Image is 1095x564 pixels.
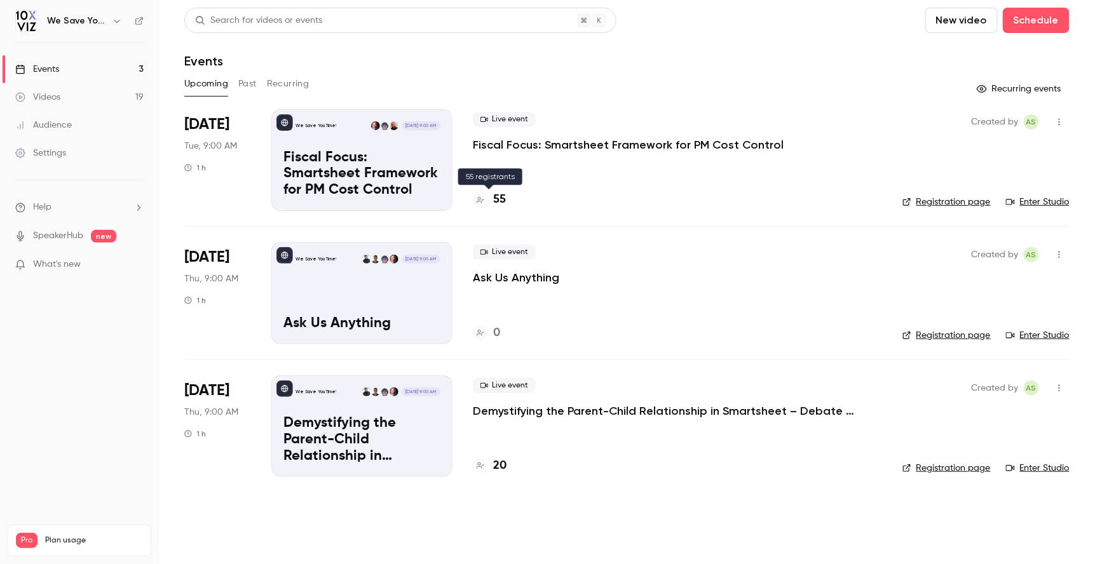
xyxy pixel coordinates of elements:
h6: We Save You Time! [47,15,107,27]
div: Videos [15,91,60,104]
div: 1 h [184,429,206,439]
a: SpeakerHub [33,229,83,243]
span: [DATE] [184,380,229,401]
span: AS [1026,114,1037,130]
a: Enter Studio [1006,196,1070,208]
img: Ayelet Weiner [371,255,380,264]
span: [DATE] [184,247,229,267]
span: AS [1026,247,1037,262]
a: Demystifying the Parent-Child Relationship in Smartsheet – Debate at the Dinner Table [473,403,854,419]
img: Ayelet Weiner [371,387,380,396]
p: We Save You Time! [296,123,336,129]
span: AS [1026,380,1037,396]
p: Demystifying the Parent-Child Relationship in Smartsheet – Debate at the Dinner Table [283,415,440,464]
div: Audience [15,119,72,131]
iframe: Noticeable Trigger [128,259,144,271]
a: Enter Studio [1006,329,1070,342]
span: Live event [473,112,536,127]
span: Created by [972,380,1019,396]
img: Dansong Wang [380,121,389,130]
div: Sep 4 Thu, 9:00 AM (America/Denver) [184,375,251,477]
img: Dustin Wise [362,255,371,264]
span: [DATE] 9:00 AM [402,121,440,130]
a: 55 [473,191,506,208]
h4: 20 [493,457,507,474]
h4: 0 [493,325,500,342]
span: Ashley Sage [1024,380,1039,396]
a: Fiscal Focus: Smartsheet Framework for PM Cost ControlWe Save You Time!Paul NewcomeDansong WangJe... [271,109,452,211]
img: We Save You Time! [16,11,36,31]
span: Ashley Sage [1024,114,1039,130]
div: 1 h [184,163,206,173]
img: Dansong Wang [380,255,389,264]
p: We Save You Time! [296,389,336,395]
img: Paul Newcome [390,121,398,130]
span: What's new [33,258,81,271]
a: Registration page [902,462,991,474]
img: Dansong Wang [380,387,389,396]
a: 20 [473,457,507,474]
a: Enter Studio [1006,462,1070,474]
span: Tue, 9:00 AM [184,140,237,152]
button: Past [238,74,257,94]
img: Jennifer Jones [390,255,398,264]
span: new [91,230,116,243]
div: Settings [15,147,66,159]
div: Aug 12 Tue, 9:00 AM (America/Denver) [184,109,251,211]
div: Events [15,63,59,76]
span: Ashley Sage [1024,247,1039,262]
span: Created by [972,114,1019,130]
a: 0 [473,325,500,342]
span: Plan usage [45,535,143,546]
p: We Save You Time! [296,256,336,262]
button: Recurring [267,74,309,94]
span: Created by [972,247,1019,262]
button: New video [925,8,998,33]
span: Help [33,201,51,214]
p: Fiscal Focus: Smartsheet Framework for PM Cost Control [283,150,440,199]
span: Live event [473,245,536,260]
div: 1 h [184,295,206,305]
p: Ask Us Anything [283,316,440,332]
button: Upcoming [184,74,228,94]
span: Live event [473,378,536,393]
span: [DATE] [184,114,229,135]
span: [DATE] 9:00 AM [402,255,440,264]
a: Demystifying the Parent-Child Relationship in Smartsheet – Debate at the Dinner Table We Save You... [271,375,452,477]
span: Thu, 9:00 AM [184,406,238,419]
div: Aug 21 Thu, 9:00 AM (America/Denver) [184,242,251,344]
a: Fiscal Focus: Smartsheet Framework for PM Cost Control [473,137,784,152]
span: Thu, 9:00 AM [184,272,238,285]
li: help-dropdown-opener [15,201,144,214]
a: Ask Us AnythingWe Save You Time!Jennifer JonesDansong WangAyelet WeinerDustin Wise[DATE] 9:00 AMA... [271,242,452,344]
button: Recurring events [971,79,1070,99]
span: Pro [16,533,37,548]
h1: Events [184,53,223,69]
button: Schedule [1003,8,1070,33]
span: [DATE] 9:00 AM [402,387,440,396]
div: Search for videos or events [195,14,322,27]
a: Ask Us Anything [473,270,559,285]
h4: 55 [493,191,506,208]
a: Registration page [902,196,991,208]
a: Registration page [902,329,991,342]
img: Jennifer Jones [371,121,380,130]
img: Jennifer Jones [390,387,398,396]
img: Dustin Wise [362,387,371,396]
